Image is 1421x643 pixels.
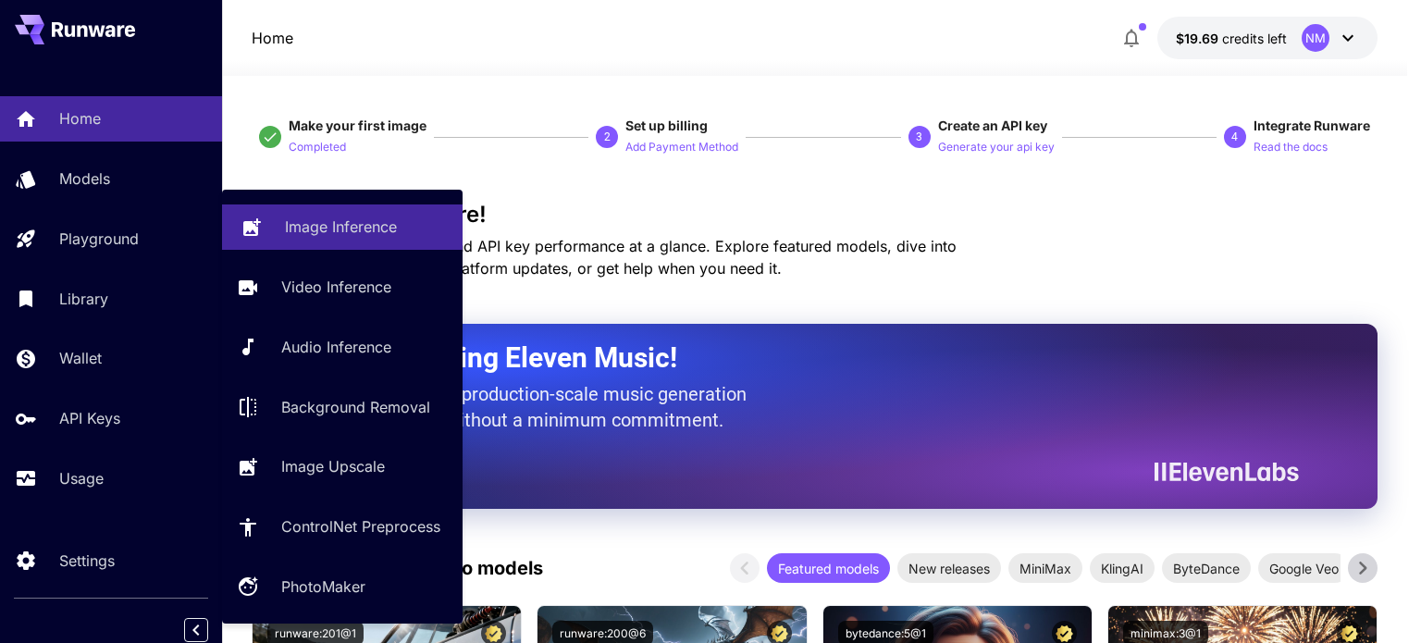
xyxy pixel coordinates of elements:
h2: Now Supporting Eleven Music! [298,340,1285,376]
p: Completed [289,139,346,156]
span: Make your first image [289,117,426,133]
span: ByteDance [1162,559,1251,578]
a: ControlNet Preprocess [222,504,463,550]
nav: breadcrumb [252,27,293,49]
p: Image Inference [285,216,397,238]
a: PhotoMaker [222,564,463,610]
span: Check out your usage stats and API key performance at a glance. Explore featured models, dive int... [252,237,957,278]
a: Background Removal [222,384,463,429]
p: Playground [59,228,139,250]
p: Models [59,167,110,190]
a: Image Upscale [222,444,463,489]
p: Home [59,107,101,130]
a: Video Inference [222,265,463,310]
p: Wallet [59,347,102,369]
p: Audio Inference [281,336,391,358]
p: Settings [59,550,115,572]
a: Image Inference [222,204,463,250]
p: Add Payment Method [625,139,738,156]
p: 2 [604,129,611,145]
p: The only way to get production-scale music generation from Eleven Labs without a minimum commitment. [298,381,760,433]
p: Home [252,27,293,49]
span: KlingAI [1090,559,1155,578]
p: 4 [1231,129,1238,145]
p: Video Inference [281,276,391,298]
p: API Keys [59,407,120,429]
p: Library [59,288,108,310]
a: Audio Inference [222,325,463,370]
p: Image Upscale [281,455,385,477]
span: Set up billing [625,117,708,133]
p: ControlNet Preprocess [281,515,440,538]
span: MiniMax [1008,559,1082,578]
p: Background Removal [281,396,430,418]
span: Featured models [767,559,890,578]
span: Create an API key [938,117,1047,133]
div: NM [1302,24,1329,52]
p: Usage [59,467,104,489]
p: PhotoMaker [281,575,365,598]
h3: Welcome to Runware! [252,202,1378,228]
span: New releases [897,559,1001,578]
button: Collapse sidebar [184,618,208,642]
p: Generate your api key [938,139,1055,156]
span: Google Veo [1258,559,1350,578]
div: $19.686 [1176,29,1287,48]
button: $19.686 [1157,17,1378,59]
p: Read the docs [1254,139,1328,156]
span: Integrate Runware [1254,117,1370,133]
p: 3 [916,129,922,145]
span: credits left [1222,31,1287,46]
span: $19.69 [1176,31,1222,46]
